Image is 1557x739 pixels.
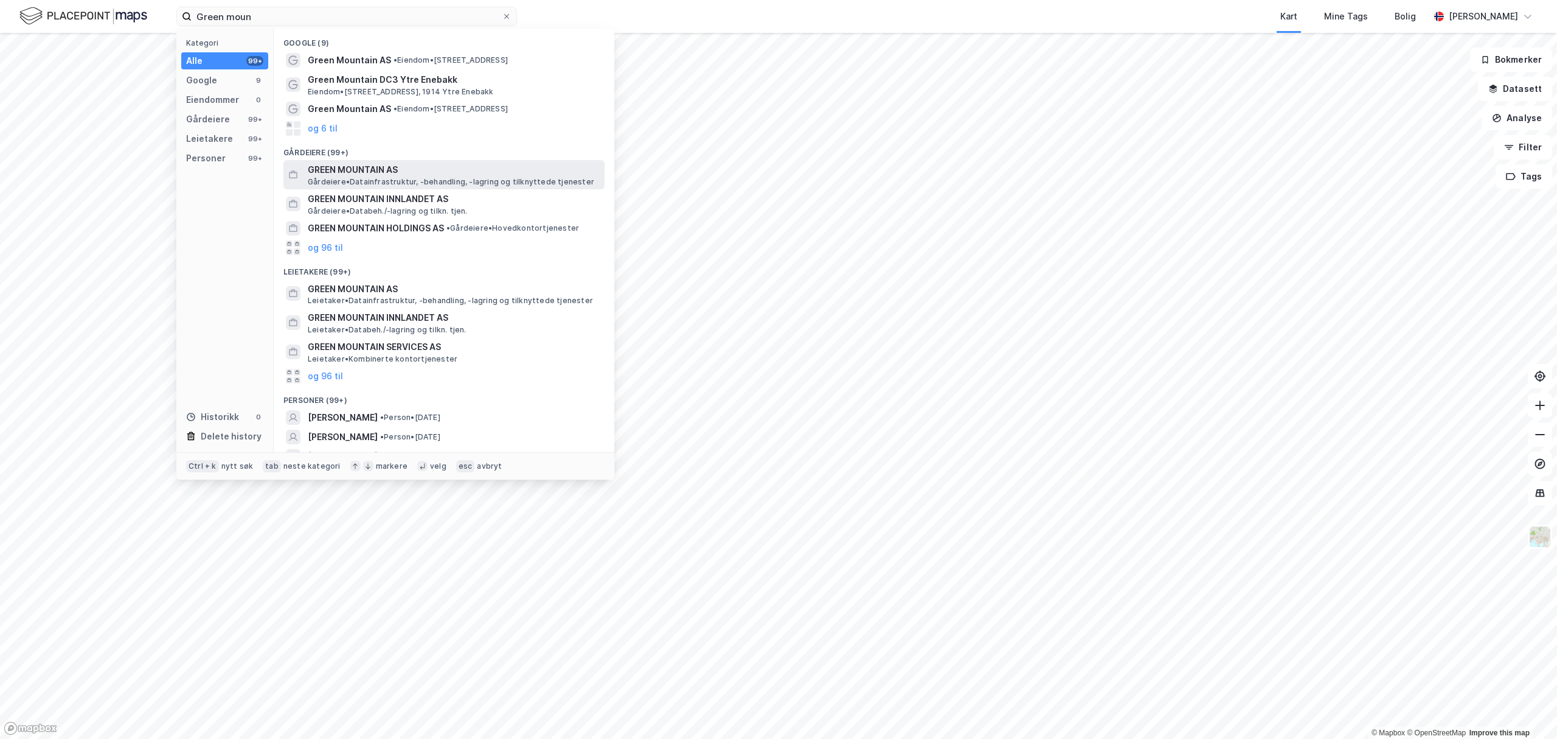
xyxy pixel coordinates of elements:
[1478,77,1552,101] button: Datasett
[186,93,239,107] div: Eiendommer
[246,153,263,163] div: 99+
[376,461,407,471] div: markere
[1449,9,1518,24] div: [PERSON_NAME]
[186,131,233,146] div: Leietakere
[380,432,384,441] span: •
[1494,135,1552,159] button: Filter
[308,87,494,97] span: Eiendom • [STREET_ADDRESS], 1914 Ytre Enebakk
[308,410,378,425] span: [PERSON_NAME]
[477,461,502,471] div: avbryt
[186,410,239,424] div: Historikk
[308,296,593,306] span: Leietaker • Datainfrastruktur, -behandling, -lagring og tilknyttede tjenester
[274,386,614,408] div: Personer (99+)
[221,461,254,471] div: nytt søk
[446,223,450,233] span: •
[1496,681,1557,739] iframe: Chat Widget
[308,310,600,325] span: GREEN MOUNTAIN INNLANDET AS
[1324,9,1368,24] div: Mine Tags
[254,412,263,422] div: 0
[186,112,230,127] div: Gårdeiere
[246,56,263,66] div: 99+
[430,461,446,471] div: velg
[1280,9,1297,24] div: Kart
[380,432,440,442] span: Person • [DATE]
[254,95,263,105] div: 0
[274,29,614,51] div: Google (9)
[308,206,468,216] span: Gårdeiere • Databeh./-lagring og tilkn. tjen.
[246,114,263,124] div: 99+
[1407,729,1466,737] a: OpenStreetMap
[380,413,384,422] span: •
[308,121,338,136] button: og 6 til
[308,354,457,364] span: Leietaker • Kombinerte kontortjenester
[394,104,397,113] span: •
[254,75,263,85] div: 9
[308,340,600,354] span: GREEN MOUNTAIN SERVICES AS
[186,460,219,472] div: Ctrl + k
[308,282,600,296] span: GREEN MOUNTAIN AS
[308,449,378,464] span: [PERSON_NAME]
[186,54,203,68] div: Alle
[1395,9,1416,24] div: Bolig
[308,102,391,116] span: Green Mountain AS
[1528,525,1552,548] img: Z
[308,240,343,255] button: og 96 til
[186,151,226,166] div: Personer
[1469,729,1530,737] a: Improve this map
[1470,47,1552,72] button: Bokmerker
[308,325,466,335] span: Leietaker • Databeh./-lagring og tilkn. tjen.
[246,134,263,144] div: 99+
[19,5,147,27] img: logo.f888ab2527a4732fd821a326f86c7f29.svg
[263,460,281,472] div: tab
[308,163,600,177] span: GREEN MOUNTAIN AS
[274,138,614,160] div: Gårdeiere (99+)
[308,221,444,236] span: GREEN MOUNTAIN HOLDINGS AS
[308,430,378,444] span: [PERSON_NAME]
[1482,106,1552,130] button: Analyse
[1496,681,1557,739] div: Kontrollprogram for chat
[186,73,217,88] div: Google
[394,104,508,114] span: Eiendom • [STREET_ADDRESS]
[380,413,440,422] span: Person • [DATE]
[308,72,600,87] span: Green Mountain DC3 Ytre Enebakk
[274,257,614,279] div: Leietakere (99+)
[4,721,57,735] a: Mapbox homepage
[1371,729,1405,737] a: Mapbox
[283,461,341,471] div: neste kategori
[308,369,343,384] button: og 96 til
[456,460,475,472] div: esc
[394,55,397,65] span: •
[308,192,600,206] span: GREEN MOUNTAIN INNLANDET AS
[394,55,508,65] span: Eiendom • [STREET_ADDRESS]
[192,7,502,26] input: Søk på adresse, matrikkel, gårdeiere, leietakere eller personer
[308,53,391,68] span: Green Mountain AS
[308,177,594,187] span: Gårdeiere • Datainfrastruktur, -behandling, -lagring og tilknyttede tjenester
[446,223,579,233] span: Gårdeiere • Hovedkontortjenester
[201,429,262,444] div: Delete history
[186,38,268,47] div: Kategori
[1496,164,1552,189] button: Tags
